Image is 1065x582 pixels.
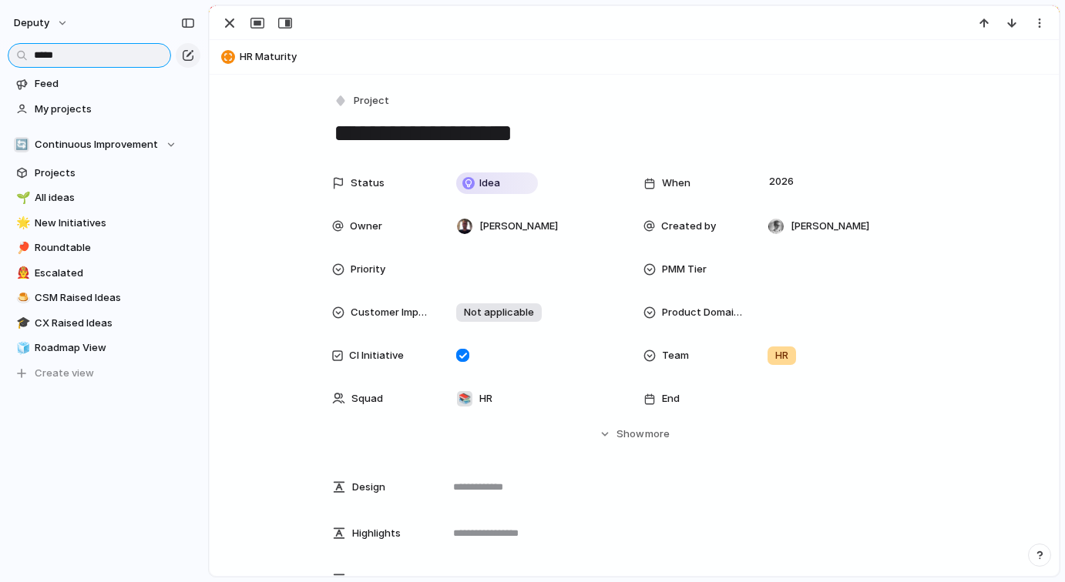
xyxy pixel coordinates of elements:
[35,137,158,152] span: Continuous Improvement
[8,236,200,259] a: 🏓Roundtable
[662,305,742,320] span: Product Domain Area
[35,366,94,381] span: Create view
[457,391,472,406] div: 📚
[8,286,200,309] a: 🍮CSM Raised Ideas
[354,93,389,109] span: Project
[14,340,29,356] button: 🧊
[765,172,798,191] span: 2026
[35,316,195,331] span: CX Raised Ideas
[16,189,27,207] div: 🌱
[14,290,29,306] button: 🍮
[351,391,383,406] span: Squad
[349,348,404,363] span: CI Initiative
[331,90,394,112] button: Project
[14,316,29,331] button: 🎓
[662,348,689,363] span: Team
[8,162,200,185] a: Projects
[351,305,431,320] span: Customer Impact
[775,348,788,363] span: HR
[8,98,200,121] a: My projects
[240,49,1052,65] span: HR Maturity
[35,290,195,306] span: CSM Raised Ideas
[479,219,558,234] span: [PERSON_NAME]
[16,239,27,257] div: 🏓
[8,133,200,156] button: 🔄Continuous Improvement
[14,266,29,281] button: 👨‍🚒
[35,166,195,181] span: Projects
[35,240,195,256] span: Roundtable
[352,480,385,495] span: Design
[8,312,200,335] a: 🎓CX Raised Ideas
[35,190,195,206] span: All ideas
[645,426,670,442] span: more
[661,219,716,234] span: Created by
[662,176,690,191] span: When
[479,176,500,191] span: Idea
[464,305,534,320] span: Not applicable
[35,76,195,92] span: Feed
[8,336,200,360] a: 🧊Roadmap View
[16,314,27,332] div: 🎓
[8,186,200,209] a: 🌱All ideas
[616,426,644,442] span: Show
[352,526,401,541] span: Highlights
[14,240,29,256] button: 🏓
[479,391,492,406] span: HR
[14,190,29,206] button: 🌱
[35,102,195,117] span: My projects
[35,340,195,356] span: Roadmap View
[8,262,200,285] a: 👨‍🚒Escalated
[8,362,200,385] button: Create view
[16,264,27,282] div: 👨‍🚒
[351,262,385,277] span: Priority
[351,176,385,191] span: Status
[7,11,76,35] button: deputy
[8,72,200,95] a: Feed
[35,216,195,231] span: New Initiatives
[16,214,27,232] div: 🌟
[217,45,1052,69] button: HR Maturity
[791,219,869,234] span: [PERSON_NAME]
[14,15,49,31] span: deputy
[16,289,27,307] div: 🍮
[35,266,195,281] span: Escalated
[332,420,936,448] button: Showmore
[662,391,680,406] span: End
[662,262,707,277] span: PMM Tier
[14,137,29,152] div: 🔄
[14,216,29,231] button: 🌟
[8,212,200,235] a: 🌟New Initiatives
[16,339,27,357] div: 🧊
[350,219,382,234] span: Owner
